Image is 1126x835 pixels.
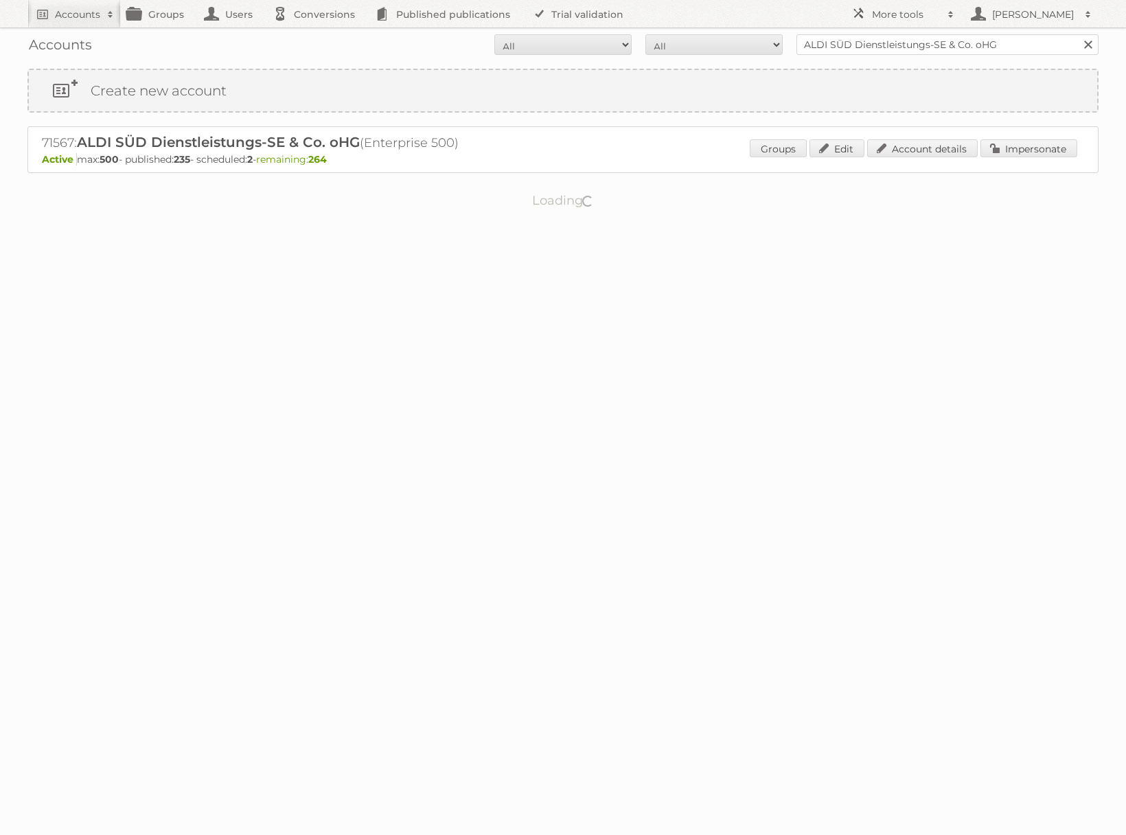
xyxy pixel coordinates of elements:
[867,139,978,157] a: Account details
[872,8,941,21] h2: More tools
[308,153,327,165] strong: 264
[77,134,360,150] span: ALDI SÜD Dienstleistungs-SE & Co. oHG
[750,139,807,157] a: Groups
[42,134,522,152] h2: 71567: (Enterprise 500)
[29,70,1097,111] a: Create new account
[980,139,1077,157] a: Impersonate
[55,8,100,21] h2: Accounts
[809,139,864,157] a: Edit
[42,153,77,165] span: Active
[256,153,327,165] span: remaining:
[42,153,1084,165] p: max: - published: - scheduled: -
[489,187,638,214] p: Loading
[174,153,190,165] strong: 235
[100,153,119,165] strong: 500
[247,153,253,165] strong: 2
[989,8,1078,21] h2: [PERSON_NAME]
